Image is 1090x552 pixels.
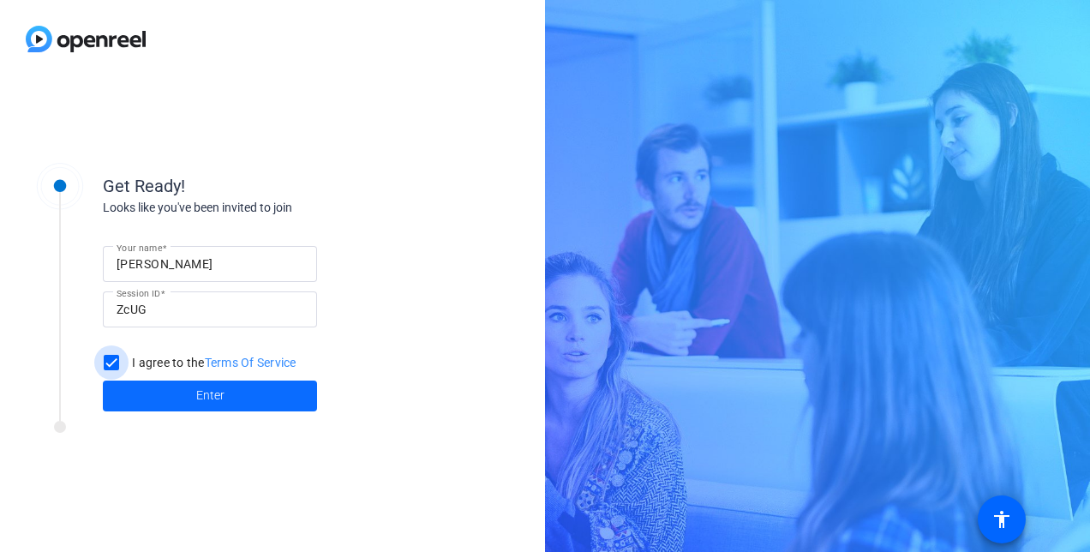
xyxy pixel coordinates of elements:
span: Enter [196,387,225,405]
label: I agree to the [129,354,296,371]
mat-label: Session ID [117,288,160,298]
a: Terms Of Service [205,356,296,369]
div: Get Ready! [103,173,446,199]
mat-label: Your name [117,243,162,253]
button: Enter [103,381,317,411]
div: Looks like you've been invited to join [103,199,446,217]
mat-icon: accessibility [991,509,1012,530]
